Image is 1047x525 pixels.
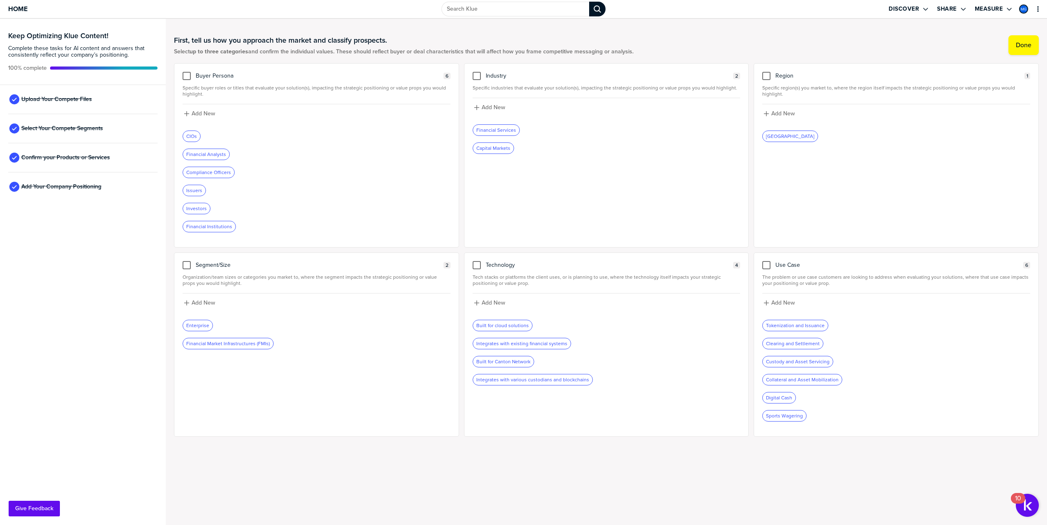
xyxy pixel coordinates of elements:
[473,85,741,91] span: Specific industries that evaluate your solution(s), impacting the strategic positioning or value ...
[8,5,27,12] span: Home
[8,32,158,39] h3: Keep Optimizing Klue Content!
[771,110,795,117] label: Add New
[21,183,101,190] span: Add Your Company Positioning
[1020,5,1027,13] img: 0715f45be0597411e32ea0af01e36da2-sml.png
[1018,4,1029,14] a: Edit Profile
[9,501,60,516] button: Give Feedback
[762,274,1030,287] span: The problem or use case customers are looking to address when evaluating your solutions, where th...
[775,73,793,79] span: Region
[735,73,738,79] span: 2
[1016,41,1031,49] label: Done
[775,262,800,268] span: Use Case
[446,262,448,268] span: 2
[937,5,957,13] label: Share
[8,65,47,71] span: Active
[1019,5,1028,14] div: Mia Giet
[190,47,248,56] strong: up to three categories
[589,2,606,16] div: Search Klue
[771,299,795,307] label: Add New
[482,299,505,307] label: Add New
[192,299,215,307] label: Add New
[441,2,589,16] input: Search Klue
[446,73,448,79] span: 6
[21,154,110,161] span: Confirm your Products or Services
[183,85,450,97] span: Specific buyer roles or titles that evaluate your solution(s), impacting the strategic positionin...
[486,73,506,79] span: Industry
[975,5,1003,13] label: Measure
[196,262,231,268] span: Segment/Size
[486,262,515,268] span: Technology
[174,35,633,45] h1: First, tell us how you approach the market and classify prospects.
[21,125,103,132] span: Select Your Compete Segments
[1025,262,1028,268] span: 6
[482,104,505,111] label: Add New
[1015,498,1021,509] div: 10
[1016,494,1039,517] button: Open Resource Center, 10 new notifications
[192,110,215,117] label: Add New
[183,274,450,287] span: Organization/team sizes or categories you market to, where the segment impacts the strategic posi...
[196,73,233,79] span: Buyer Persona
[762,85,1030,97] span: Specific region(s) you market to, where the region itself impacts the strategic positioning or va...
[8,45,158,58] span: Complete these tasks for AI content and answers that consistently reflect your company’s position...
[174,48,633,55] span: Select and confirm the individual values. These should reflect buyer or deal characteristics that...
[21,96,92,103] span: Upload Your Compete Files
[889,5,919,13] label: Discover
[1026,73,1028,79] span: 1
[473,274,741,287] span: Tech stacks or platforms the client uses, or is planning to use, where the technology itself impa...
[735,262,738,268] span: 4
